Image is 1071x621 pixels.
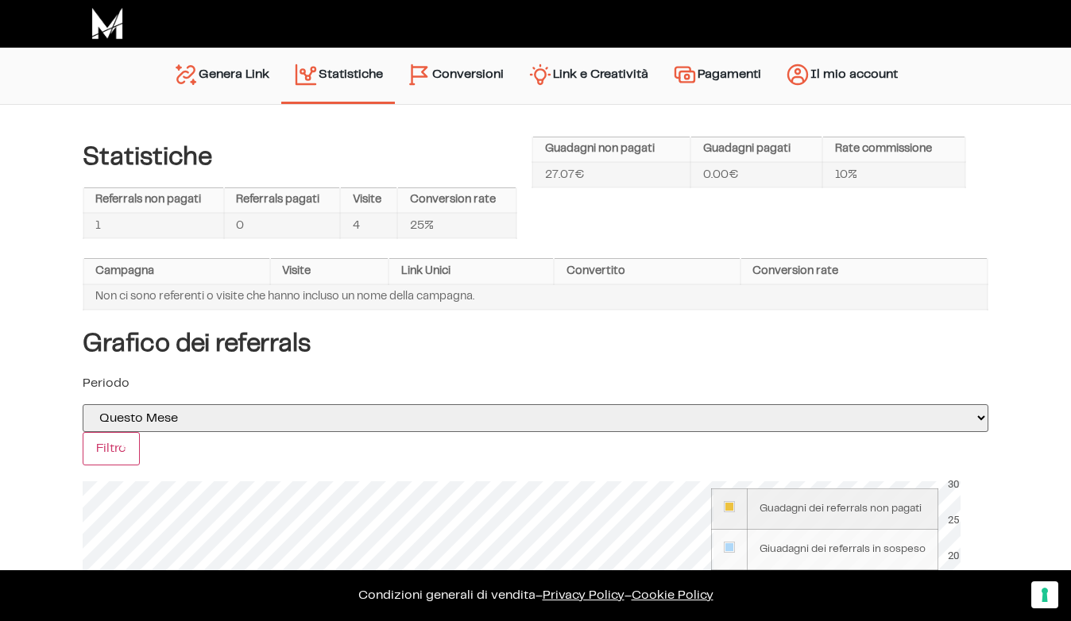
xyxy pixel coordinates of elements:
[161,48,910,104] nav: Menu principale
[173,62,199,87] img: generate-link.svg
[270,259,389,284] th: Visite
[690,162,822,187] td: 0.00€
[397,188,516,214] th: Conversion rate
[397,213,516,238] td: 25%
[532,137,690,163] th: Guadagni non pagati
[554,259,740,284] th: Convertito
[161,56,281,96] a: Genera Link
[83,284,988,310] td: Non ci sono referenti o visite che hanno incluso un nome della campagna.
[281,56,395,94] a: Statistiche
[358,589,535,601] a: Condizioni generali di vendita
[407,62,432,87] img: conversion-2.svg
[948,512,961,528] div: 25
[83,188,224,214] th: Referrals non pagati
[632,589,713,601] span: Cookie Policy
[83,143,517,172] h4: Statistiche
[740,259,988,284] th: Conversion rate
[516,56,660,96] a: Link e Creatività
[773,56,910,96] a: Il mio account
[528,62,553,87] img: creativity.svg
[83,213,224,238] td: 1
[83,404,988,432] select: selected='selected'
[16,586,1055,605] p: – –
[340,188,397,214] th: Visite
[389,259,554,284] th: Link Unici
[83,432,140,465] input: Filtro
[1031,581,1058,608] button: Le tue preferenze relative al consenso per le tecnologie di tracciamento
[395,56,516,96] a: Conversioni
[672,62,698,87] img: payments.svg
[13,559,60,607] iframe: Customerly Messenger Launcher
[224,213,341,238] td: 0
[690,137,822,163] th: Guadagni pagati
[785,62,810,87] img: account.svg
[293,62,319,87] img: stats.svg
[532,162,690,187] td: 27.07€
[948,548,961,564] div: 20
[748,530,938,570] td: Giuadagni dei referrals in sospeso
[543,589,624,601] a: Privacy Policy
[224,188,341,214] th: Referrals pagati
[83,374,988,393] p: Periodo
[822,137,965,163] th: Rate commissione
[340,213,397,238] td: 4
[822,162,965,187] td: 10%
[83,259,270,284] th: Campagna
[748,489,938,530] td: Guadagni dei referrals non pagati
[948,476,961,492] div: 30
[660,56,773,96] a: Pagamenti
[83,330,988,358] h4: Grafico dei referrals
